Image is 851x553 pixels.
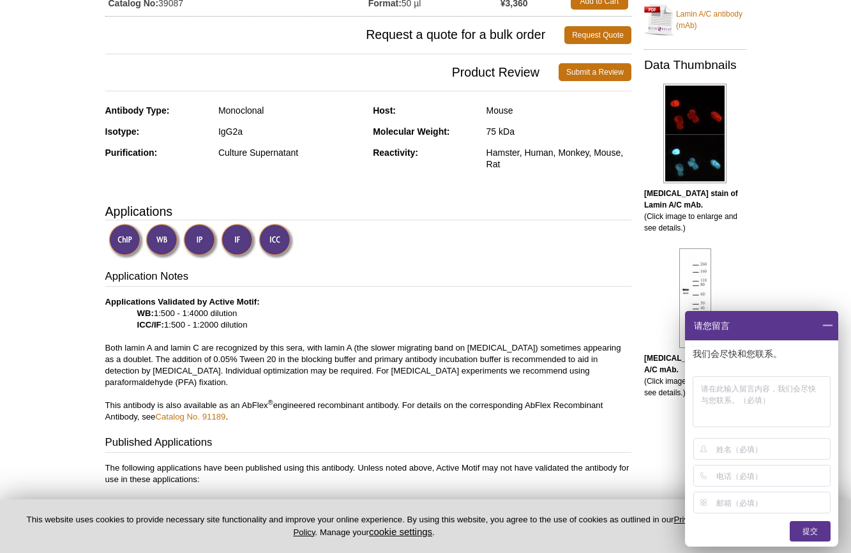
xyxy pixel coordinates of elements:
strong: ChIP-Seq [137,497,175,507]
p: (Click image to enlarge and see details.) [644,188,746,234]
p: This website uses cookies to provide necessary site functionality and improve your online experie... [20,514,707,538]
div: Monoclonal [218,105,363,116]
span: Product Review [105,63,559,81]
b: Applications Validated by Active Motif: [105,297,260,307]
input: 邮箱（必填） [716,492,828,513]
strong: Host: [373,105,396,116]
span: 请您留言 [693,311,730,340]
strong: ICC/IF: [137,320,165,330]
div: Culture Supernatant [218,147,363,158]
strong: Isotype: [105,126,140,137]
b: [MEDICAL_DATA] of Lamin A/C mAb. [644,354,742,374]
a: Request Quote [564,26,631,44]
img: Western Blot Validated [146,223,181,259]
strong: Antibody Type: [105,105,170,116]
a: Catalog No. 91189 [155,412,225,421]
div: IgG2a [218,126,363,137]
strong: WB: [137,308,154,318]
strong: Molecular Weight: [373,126,449,137]
div: 75 kDa [486,126,631,137]
img: Immunofluorescence Validated [221,223,256,259]
h2: Data Thumbnails [644,59,746,71]
b: [MEDICAL_DATA] stain of Lamin A/C mAb. [644,189,738,209]
input: 姓名（必填） [716,439,828,459]
img: Lamin A/C antibody (mAb) tested by immunofluorescence. [663,84,727,183]
div: Hamster, Human, Monkey, Mouse, Rat [486,147,631,170]
strong: Purification: [105,148,158,158]
a: Lamin A/C antibody (mAb) [644,1,746,39]
img: Immunoprecipitation Validated [183,223,218,259]
img: Immunocytochemistry Validated [259,223,294,259]
strong: Reactivity: [373,148,418,158]
p: 1:500 - 1:4000 dilution 1:500 - 1:2000 dilution Both lamin A and lamin C are recognized by this s... [105,296,631,423]
h3: Applications [105,202,631,221]
p: (Click image to enlarge and see details.) [644,352,746,398]
h3: Published Applications [105,435,631,453]
p: 我们会尽快和您联系。 [693,348,833,360]
span: Request a quote for a bulk order [105,26,565,44]
a: Privacy Policy [293,515,701,536]
h3: Application Notes [105,269,631,287]
div: Mouse [486,105,631,116]
input: 电话（必填） [716,466,828,486]
a: Submit a Review [559,63,631,81]
img: Lamin A/C antibody (mAb) tested by Western blot. [679,248,711,348]
img: ChIP Validated [109,223,144,259]
button: cookie settings [369,526,432,537]
div: 提交 [790,521,831,542]
sup: ® [268,398,273,405]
